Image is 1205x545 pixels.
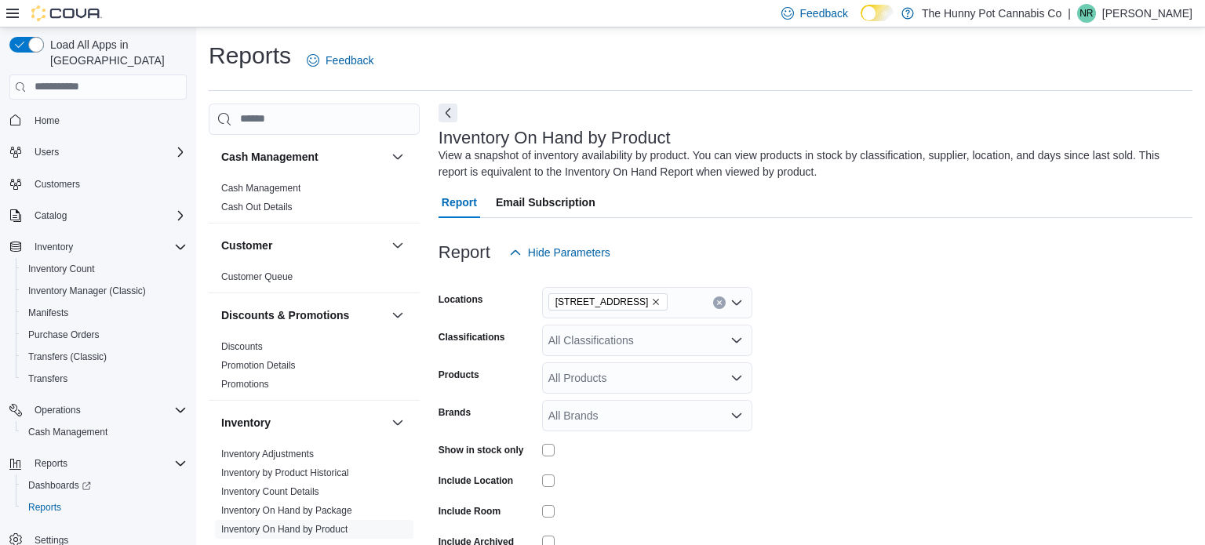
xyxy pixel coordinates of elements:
span: 334 Wellington Rd [548,293,668,311]
div: Discounts & Promotions [209,337,420,400]
a: Customers [28,175,86,194]
span: Cash Out Details [221,201,293,213]
a: Cash Management [221,183,300,194]
button: Reports [28,454,74,473]
button: Open list of options [730,372,743,384]
h3: Report [439,243,490,262]
span: Dashboards [28,479,91,492]
span: Transfers (Classic) [28,351,107,363]
h3: Inventory On Hand by Product [439,129,671,147]
span: Manifests [22,303,187,322]
button: Customer [221,238,385,253]
a: Inventory Manager (Classic) [22,282,152,300]
span: Transfers [28,372,67,385]
span: Purchase Orders [28,329,100,341]
p: [PERSON_NAME] [1102,4,1192,23]
span: Customer Queue [221,271,293,283]
button: Inventory Count [16,258,193,280]
a: Transfers [22,369,74,388]
button: Discounts & Promotions [388,306,407,325]
label: Include Location [439,474,513,487]
a: Inventory Count [22,260,101,278]
button: Home [3,109,193,132]
span: Manifests [28,307,68,319]
span: Home [35,114,60,127]
span: Promotion Details [221,359,296,372]
span: Feedback [326,53,373,68]
button: Inventory [221,415,385,431]
h3: Customer [221,238,272,253]
button: Operations [3,399,193,421]
button: Operations [28,401,87,420]
button: Reports [3,452,193,474]
button: Remove 334 Wellington Rd from selection in this group [651,297,661,307]
span: Inventory Adjustments [221,448,314,460]
span: Customers [35,178,80,191]
a: Cash Out Details [221,202,293,213]
span: Dark Mode [861,21,861,22]
button: Purchase Orders [16,324,193,346]
button: Transfers (Classic) [16,346,193,368]
a: Transfers (Classic) [22,347,113,366]
a: Promotions [221,379,269,390]
span: Hide Parameters [528,245,610,260]
h3: Cash Management [221,149,319,165]
span: Inventory [35,241,73,253]
a: Customer Queue [221,271,293,282]
span: Transfers [22,369,187,388]
button: Clear input [713,296,726,309]
a: Manifests [22,303,75,322]
a: Inventory by Product Historical [221,467,349,478]
button: Customers [3,173,193,195]
span: Feedback [800,5,848,21]
h3: Discounts & Promotions [221,307,349,323]
button: Users [3,141,193,163]
button: Transfers [16,368,193,390]
button: Discounts & Promotions [221,307,385,323]
span: Inventory by Product Historical [221,467,349,479]
span: NR [1079,4,1093,23]
span: Reports [28,501,61,514]
span: Report [442,187,477,218]
button: Catalog [3,205,193,227]
a: Feedback [300,45,380,76]
span: Catalog [35,209,67,222]
span: Cash Management [22,423,187,441]
button: Users [28,143,65,162]
label: Include Room [439,505,501,518]
button: Inventory [388,413,407,432]
button: Open list of options [730,409,743,422]
div: View a snapshot of inventory availability by product. You can view products in stock by classific... [439,147,1185,180]
button: Inventory [28,238,79,256]
span: Operations [28,401,187,420]
button: Reports [16,496,193,518]
button: Inventory Manager (Classic) [16,280,193,302]
span: Inventory On Hand by Product [221,523,348,536]
a: Promotion Details [221,360,296,371]
a: Inventory Adjustments [221,449,314,460]
p: The Hunny Pot Cannabis Co [922,4,1061,23]
a: Reports [22,498,67,517]
span: Customers [28,174,187,194]
span: Email Subscription [496,187,595,218]
span: Reports [22,498,187,517]
span: Inventory On Hand by Package [221,504,352,517]
a: Cash Management [22,423,114,441]
span: Inventory Count [22,260,187,278]
p: | [1068,4,1071,23]
span: Reports [28,454,187,473]
button: Customer [388,236,407,255]
h1: Reports [209,40,291,71]
a: Inventory Count Details [221,486,319,497]
button: Open list of options [730,334,743,347]
button: Cash Management [388,147,407,166]
span: Dashboards [22,476,187,495]
span: Inventory Manager (Classic) [28,285,146,297]
button: Open list of options [730,296,743,309]
a: Discounts [221,341,263,352]
span: Inventory [28,238,187,256]
span: Purchase Orders [22,325,187,344]
span: Reports [35,457,67,470]
span: Inventory Manager (Classic) [22,282,187,300]
button: Hide Parameters [503,237,617,268]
